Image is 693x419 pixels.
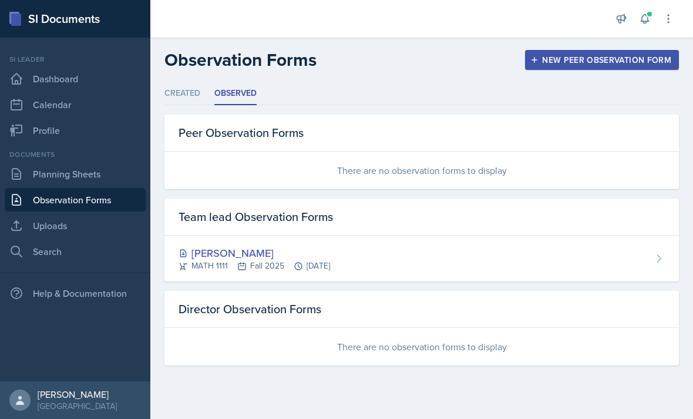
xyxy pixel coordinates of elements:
[214,82,257,105] li: Observed
[5,67,146,90] a: Dashboard
[164,152,679,189] div: There are no observation forms to display
[533,55,671,65] div: New Peer Observation Form
[164,328,679,366] div: There are no observation forms to display
[5,281,146,305] div: Help & Documentation
[164,236,679,281] a: [PERSON_NAME] MATH 1111Fall 2025[DATE]
[164,82,200,105] li: Created
[164,115,679,152] div: Peer Observation Forms
[5,188,146,212] a: Observation Forms
[5,214,146,237] a: Uploads
[5,119,146,142] a: Profile
[5,149,146,160] div: Documents
[179,245,330,261] div: [PERSON_NAME]
[525,50,679,70] button: New Peer Observation Form
[5,240,146,263] a: Search
[179,260,330,272] div: MATH 1111 Fall 2025 [DATE]
[164,49,317,71] h2: Observation Forms
[38,388,117,400] div: [PERSON_NAME]
[5,162,146,186] a: Planning Sheets
[38,400,117,412] div: [GEOGRAPHIC_DATA]
[5,93,146,116] a: Calendar
[164,199,679,236] div: Team lead Observation Forms
[5,54,146,65] div: Si leader
[164,291,679,328] div: Director Observation Forms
